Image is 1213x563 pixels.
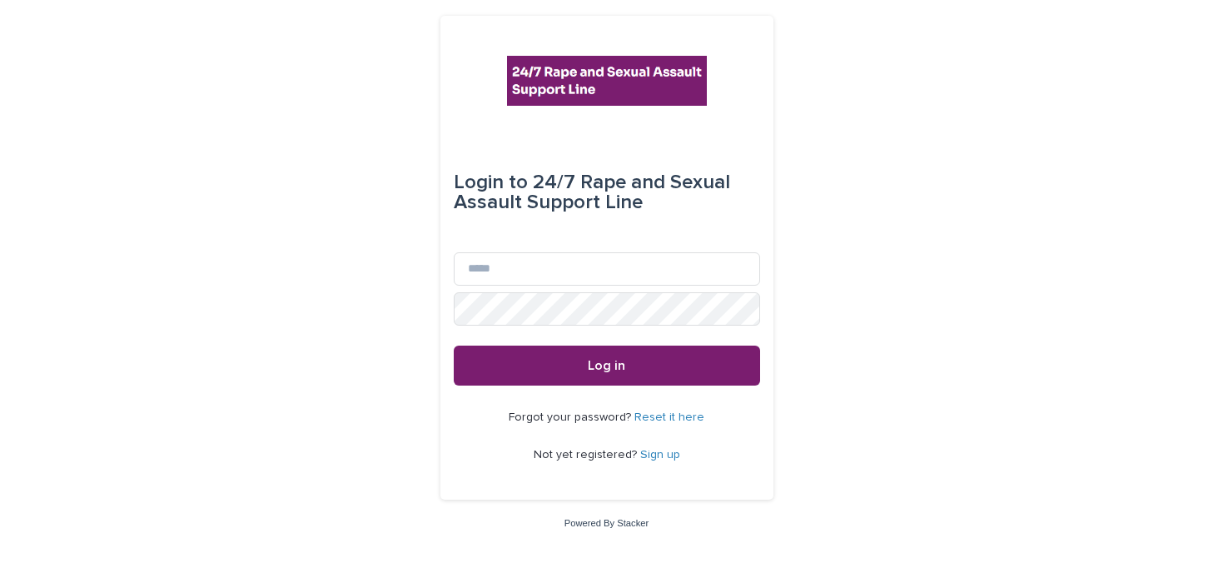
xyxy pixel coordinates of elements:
[634,411,704,423] a: Reset it here
[454,172,528,192] span: Login to
[588,359,625,372] span: Log in
[507,56,707,106] img: rhQMoQhaT3yELyF149Cw
[564,518,649,528] a: Powered By Stacker
[534,449,640,461] span: Not yet registered?
[640,449,680,461] a: Sign up
[454,346,760,386] button: Log in
[509,411,634,423] span: Forgot your password?
[454,159,760,226] div: 24/7 Rape and Sexual Assault Support Line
